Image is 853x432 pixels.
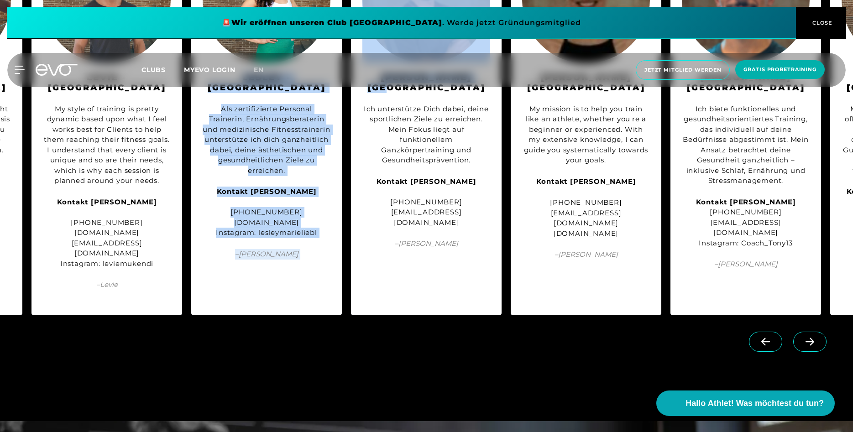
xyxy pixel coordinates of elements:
div: [PHONE_NUMBER] [DOMAIN_NAME] Instagram: lesleymarieliebl [203,187,330,238]
span: – [PERSON_NAME] [522,250,650,260]
div: [PHONE_NUMBER] [EMAIL_ADDRESS][DOMAIN_NAME] [362,177,490,228]
span: Gratis Probetraining [743,66,816,73]
div: [PHONE_NUMBER] [DOMAIN_NAME][EMAIL_ADDRESS][DOMAIN_NAME] Instagram: leviemukendi [43,197,171,269]
span: Hallo Athlet! Was möchtest du tun? [686,397,824,410]
span: – [PERSON_NAME] [362,239,490,249]
div: [PHONE_NUMBER] [EMAIL_ADDRESS][DOMAIN_NAME] [DOMAIN_NAME] [522,198,650,239]
span: CLOSE [810,19,832,27]
a: Jetzt Mitglied werden [633,60,733,80]
div: My style of training is pretty dynamic based upon what I feel works best for Clients to help them... [43,104,171,186]
button: Hallo Athlet! Was möchtest du tun? [656,390,835,416]
a: MYEVO LOGIN [184,66,235,74]
button: CLOSE [796,7,846,39]
div: [PHONE_NUMBER] [EMAIL_ADDRESS][DOMAIN_NAME] Instagram: Coach_Tony13 [682,197,810,249]
span: Clubs [141,66,166,74]
span: – Levie [43,280,171,290]
strong: Kontakt [PERSON_NAME] [57,198,157,206]
strong: Kontakt [PERSON_NAME] [696,198,796,206]
strong: Kontakt [PERSON_NAME] [377,177,476,186]
span: – [PERSON_NAME] [682,259,810,270]
div: Ich biete funktionelles und gesundheitsorientiertes Training, das individuell auf deine Bedürfnis... [682,104,810,186]
span: en [254,66,264,74]
div: Als zertifizierte Personal Trainerin, Ernährungsberaterin und medizinische Fitnesstrainerin unter... [203,104,330,176]
strong: Kontakt [PERSON_NAME] [217,187,317,196]
span: Jetzt Mitglied werden [644,66,721,74]
a: Clubs [141,65,184,74]
div: Ich unterstütze Dich dabei, deine sportlichen Ziele zu erreichen. Mein Fokus liegt auf funktionel... [362,104,490,166]
div: My mission is to help you train like an athlete, whether you're a beginner or experienced. With m... [522,104,650,166]
a: en [254,65,275,75]
a: Gratis Probetraining [733,60,827,80]
span: – [PERSON_NAME] [203,249,330,260]
strong: Kontakt [PERSON_NAME] [536,177,636,186]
